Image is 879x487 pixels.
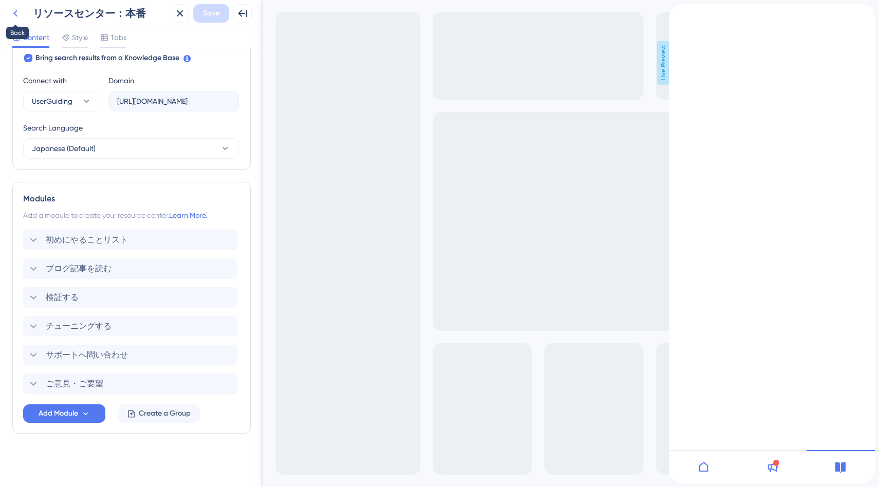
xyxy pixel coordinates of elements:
div: チューニングする [23,316,240,336]
button: Save [193,4,229,23]
input: company.help.userguiding.com [117,96,230,107]
span: サポートへ問い合わせ [46,349,128,361]
div: 初めにやることリスト [23,230,240,250]
span: チューニングする [46,320,112,332]
span: Bring search results from a Knowledge Base [35,52,179,64]
a: Learn More. [169,211,207,219]
span: 初めにやることリスト [46,234,128,246]
div: Connect with [23,74,100,87]
button: Japanese (Default) [23,138,239,159]
span: Add Module [39,407,78,420]
span: 検証する [46,291,79,304]
button: Create a Group [118,404,200,423]
span: Tabs [111,31,126,44]
span: Japanese (Default) [32,142,96,155]
span: Create a Group [139,407,191,420]
div: Domain [108,74,134,87]
span: ブログ記事を読む [46,263,112,275]
button: Add Module [23,404,105,423]
span: Search Language [23,122,83,134]
span: ヘルプ&サポート [23,2,78,14]
div: 検証する [23,287,240,308]
span: Save [203,7,219,20]
span: Add a module to create your resource center. [23,211,169,219]
div: 3 [84,5,87,13]
span: ご意見・ご要望 [46,378,103,390]
div: ブログ記事を読む [23,258,240,279]
div: ご意見・ご要望 [23,373,240,394]
div: サポートへ問い合わせ [23,345,240,365]
button: UserGuiding [23,91,100,111]
div: リソースセンター：本番 [33,6,167,21]
span: UserGuiding [32,95,72,107]
span: Style [72,31,88,44]
span: Live Preview [394,41,407,85]
span: Content [23,31,49,44]
div: Modules [23,193,240,205]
